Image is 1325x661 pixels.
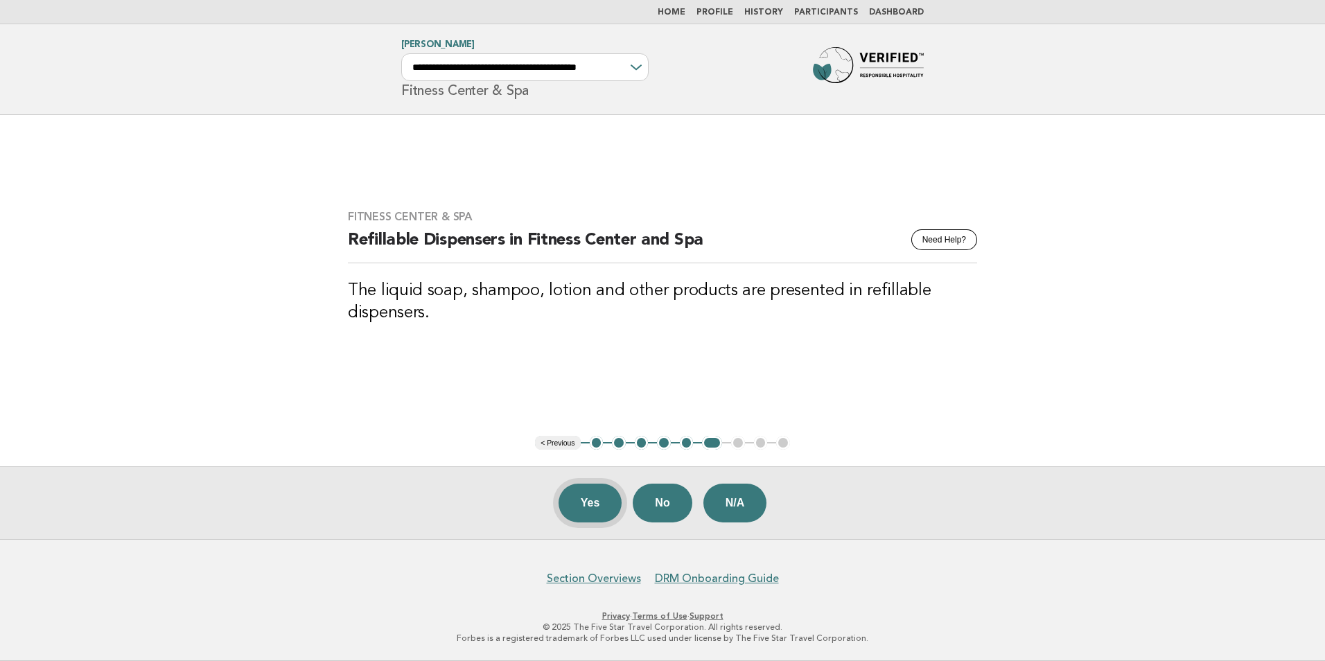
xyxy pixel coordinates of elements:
[238,610,1087,622] p: · ·
[238,622,1087,633] p: © 2025 The Five Star Travel Corporation. All rights reserved.
[612,436,626,450] button: 2
[813,47,924,91] img: Forbes Travel Guide
[590,436,604,450] button: 1
[535,436,580,450] button: < Previous
[911,229,977,250] button: Need Help?
[744,8,783,17] a: History
[657,436,671,450] button: 4
[690,611,723,621] a: Support
[632,611,687,621] a: Terms of Use
[869,8,924,17] a: Dashboard
[348,210,977,224] h3: Fitness Center & Spa
[635,436,649,450] button: 3
[696,8,733,17] a: Profile
[547,572,641,585] a: Section Overviews
[401,40,475,49] a: [PERSON_NAME]
[655,572,779,585] a: DRM Onboarding Guide
[348,229,977,263] h2: Refillable Dispensers in Fitness Center and Spa
[633,484,692,522] button: No
[348,280,977,324] h3: The liquid soap, shampoo, lotion and other products are presented in refillable dispensers.
[703,484,767,522] button: N/A
[559,484,622,522] button: Yes
[702,436,722,450] button: 6
[658,8,685,17] a: Home
[401,41,649,98] h1: Fitness Center & Spa
[680,436,694,450] button: 5
[794,8,858,17] a: Participants
[238,633,1087,644] p: Forbes is a registered trademark of Forbes LLC used under license by The Five Star Travel Corpora...
[602,611,630,621] a: Privacy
